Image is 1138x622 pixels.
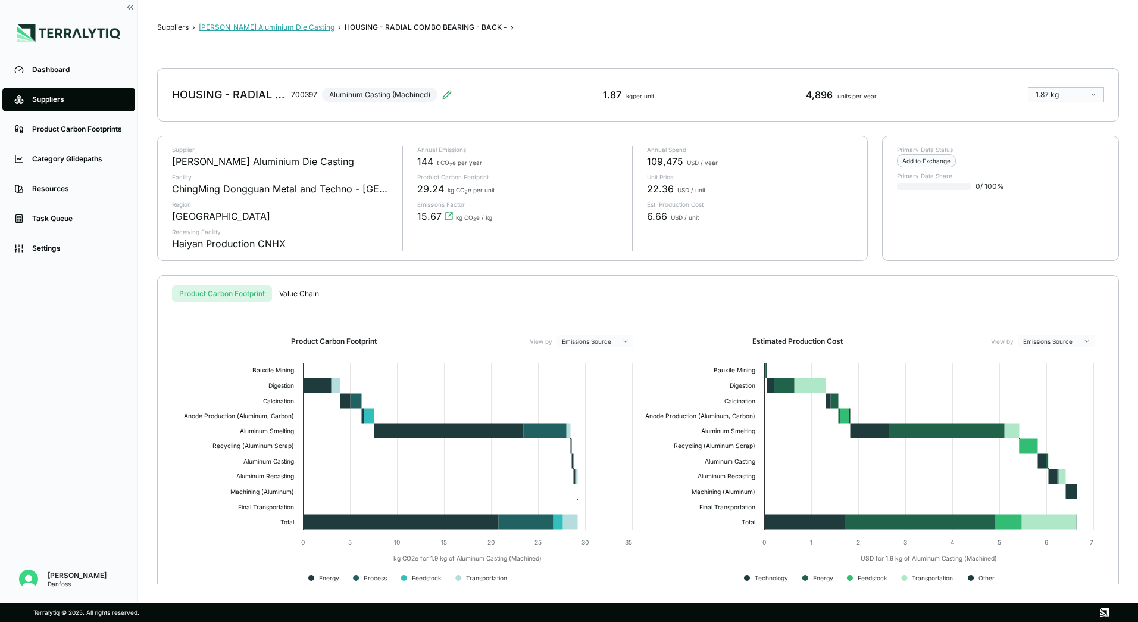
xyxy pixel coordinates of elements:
[417,209,442,223] span: 15.67
[243,458,294,465] text: Aluminum Casting
[858,574,887,581] text: Feedstock
[263,397,294,405] text: Calcination
[412,574,442,581] text: Feedstock
[837,92,877,99] span: units per year
[172,285,272,302] button: Product Carbon Footprint
[417,173,623,181] p: Product Carbon Footprint
[230,488,294,496] text: Machining (Aluminum)
[699,503,755,511] text: Final Transportation
[449,162,452,167] sub: 2
[647,154,683,169] span: 109,475
[692,488,755,496] text: Machining (Aluminum)
[19,570,38,589] img: Victoria Odoma
[466,574,507,582] text: Transportation
[991,338,1014,345] label: View by
[677,186,705,194] span: USD / unit
[625,539,632,546] text: 35
[17,24,120,42] img: Logo
[212,442,294,450] text: Recycling (Aluminum Scrap)
[348,539,352,546] text: 5
[687,159,718,166] span: USD / year
[172,154,354,169] div: [PERSON_NAME] Aluminium Die Casting
[511,23,514,32] span: ›
[32,184,123,194] div: Resources
[437,159,482,166] span: t CO e per year
[184,412,294,419] text: Anode Production (Aluminum, Carbon)
[345,23,507,32] div: HOUSING - RADIAL COMBO BEARING - BACK -
[647,173,853,181] p: Unit Price
[172,182,393,196] div: ChingMing Dongguan Metal and Techno - [GEOGRAPHIC_DATA]
[240,427,294,435] text: Aluminum Smelting
[172,88,286,102] div: HOUSING - RADIAL COMBO BEARING - BACK -
[364,574,387,581] text: Process
[417,146,623,153] p: Annual Emissions
[192,23,195,32] span: ›
[48,580,107,587] div: Danfoss
[674,442,755,450] text: Recycling (Aluminum Scrap)
[48,571,107,580] div: [PERSON_NAME]
[417,201,623,208] p: Emissions Factor
[976,182,1004,191] span: 0 / 100 %
[199,23,334,32] button: [PERSON_NAME] Aluminium Die Casting
[473,217,476,222] sub: 2
[603,88,654,102] div: 1.87
[903,539,907,546] text: 3
[301,539,305,546] text: 0
[236,472,294,480] text: Aluminum Recasting
[172,173,393,181] p: Facility
[172,237,286,251] div: Haiyan Production CNHX
[417,154,433,169] span: 144
[813,574,833,582] text: Energy
[671,214,699,221] span: USD / unit
[1045,539,1048,546] text: 6
[319,574,339,582] text: Energy
[755,574,788,582] text: Technology
[272,285,326,302] button: Value Chain
[172,209,270,223] div: [GEOGRAPHIC_DATA]
[626,92,654,99] span: kg per unit
[291,337,377,346] h2: Product Carbon Footprint
[268,382,294,390] text: Digestion
[1018,335,1095,347] button: Emissions Source
[394,539,400,546] text: 10
[291,90,317,99] div: 700397
[698,472,755,480] text: Aluminum Recasting
[912,574,953,582] text: Transportation
[998,539,1001,546] text: 5
[645,412,755,419] text: Anode Production (Aluminum, Carbon)
[724,397,755,405] text: Calcination
[1028,87,1104,102] button: 1.87 kg
[810,539,812,546] text: 1
[557,335,633,347] button: Emissions Source
[417,182,444,196] span: 29.24
[441,539,447,546] text: 15
[897,154,956,167] div: Add to Exchange
[252,366,294,374] text: Bauxite Mining
[762,539,766,546] text: 0
[32,214,123,223] div: Task Queue
[534,539,542,546] text: 25
[14,565,43,593] button: Open user button
[647,182,674,196] span: 22.36
[32,125,123,134] div: Product Carbon Footprints
[172,201,393,208] p: Region
[861,555,997,562] text: USD for 1.9 kg of Aluminum Casting (Machined)
[338,23,341,32] span: ›
[742,518,755,525] text: Total
[530,338,552,345] label: View by
[32,95,123,104] div: Suppliers
[701,427,755,435] text: Aluminum Smelting
[444,212,454,221] svg: View audit trail
[714,366,755,374] text: Bauxite Mining
[465,189,468,195] sub: 2
[951,539,955,546] text: 4
[978,574,995,581] text: Other
[157,23,189,32] button: Suppliers
[172,228,393,235] p: Receiving Facility
[705,458,755,465] text: Aluminum Casting
[1090,539,1093,546] text: 7
[856,539,860,546] text: 2
[393,555,542,562] text: kg CO2e for 1.9 kg of Aluminum Casting (Machined)
[647,209,667,223] span: 6.66
[32,65,123,74] div: Dashboard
